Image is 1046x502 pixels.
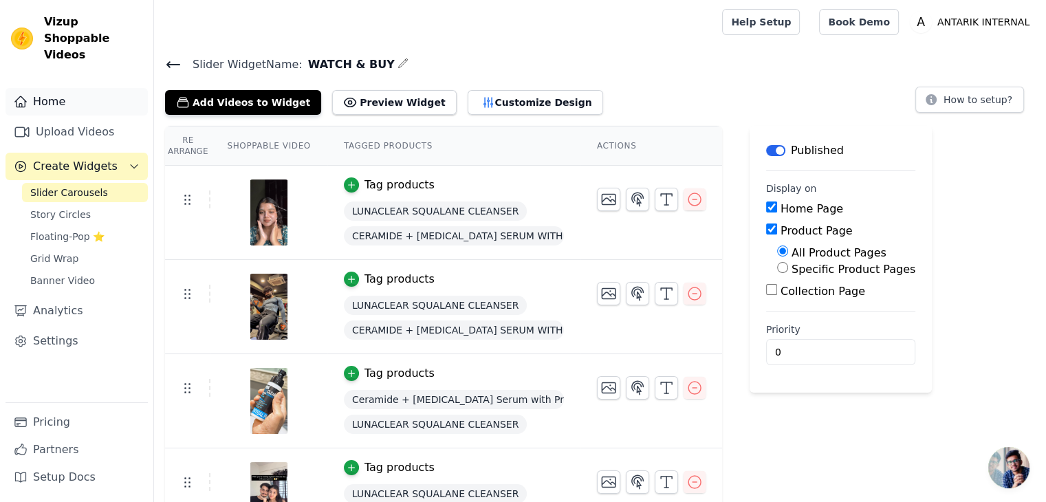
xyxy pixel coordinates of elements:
a: Home [6,88,148,116]
button: How to setup? [915,87,1024,113]
label: Collection Page [781,285,865,298]
button: Create Widgets [6,153,148,180]
button: Change Thumbnail [597,376,620,400]
span: LUNACLEAR SQUALANE CLEANSER [344,296,527,315]
th: Shoppable Video [210,127,327,166]
span: Floating-Pop ⭐ [30,230,105,243]
button: Add Videos to Widget [165,90,321,115]
a: Upload Videos [6,118,148,146]
span: Slider Carousels [30,186,108,199]
span: LUNACLEAR SQUALANE CLEANSER [344,201,527,221]
label: Priority [766,323,915,336]
label: Home Page [781,202,843,215]
legend: Display on [766,182,817,195]
span: WATCH & BUY [303,56,395,73]
button: Customize Design [468,90,603,115]
button: Preview Widget [332,90,456,115]
a: Setup Docs [6,463,148,491]
button: Tag products [344,459,435,476]
a: How to setup? [915,96,1024,109]
img: reel-preview-bet2rm-tv.myshopify.com-3719108009985666429_62518439051.jpeg [250,179,288,245]
span: Vizup Shoppable Videos [44,14,142,63]
button: Change Thumbnail [597,282,620,305]
p: ANTARIK INTERNAL [932,10,1035,34]
a: Help Setup [722,9,800,35]
button: Tag products [344,177,435,193]
span: Story Circles [30,208,91,221]
span: LUNACLEAR SQUALANE CLEANSER [344,415,527,434]
button: Tag products [344,271,435,287]
a: Pricing [6,408,148,436]
div: Tag products [364,365,435,382]
button: A ANTARIK INTERNAL [910,10,1035,34]
img: Vizup [11,28,33,50]
img: vizup-images-c649.jpg [250,368,288,434]
a: Book Demo [819,9,898,35]
button: Change Thumbnail [597,470,620,494]
th: Tagged Products [327,127,580,166]
a: Story Circles [22,205,148,224]
a: Analytics [6,297,148,325]
label: Product Page [781,224,853,237]
a: Banner Video [22,271,148,290]
a: Floating-Pop ⭐ [22,227,148,246]
span: Grid Wrap [30,252,78,265]
th: Actions [580,127,722,166]
img: vizup-images-dd09.jpg [250,274,288,340]
span: Create Widgets [33,158,118,175]
span: Banner Video [30,274,95,287]
p: Published [791,142,844,159]
div: Edit Name [397,55,408,74]
a: Settings [6,327,148,355]
label: Specific Product Pages [792,263,915,276]
div: Tag products [364,177,435,193]
div: Tag products [364,271,435,287]
th: Re Arrange [165,127,210,166]
div: Tag products [364,459,435,476]
span: Ceramide + [MEDICAL_DATA] Serum with Pro-[MEDICAL_DATA] [344,390,564,409]
a: Slider Carousels [22,183,148,202]
button: Tag products [344,365,435,382]
a: Partners [6,436,148,463]
span: Slider Widget Name: [182,56,303,73]
button: Change Thumbnail [597,188,620,211]
div: Open chat [988,447,1029,488]
span: CERAMIDE + [MEDICAL_DATA] SERUM WITH PRO-[MEDICAL_DATA] [344,226,564,245]
text: A [917,15,925,29]
a: Grid Wrap [22,249,148,268]
label: All Product Pages [792,246,886,259]
span: CERAMIDE + [MEDICAL_DATA] SERUM WITH PRO-[MEDICAL_DATA] [344,320,564,340]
